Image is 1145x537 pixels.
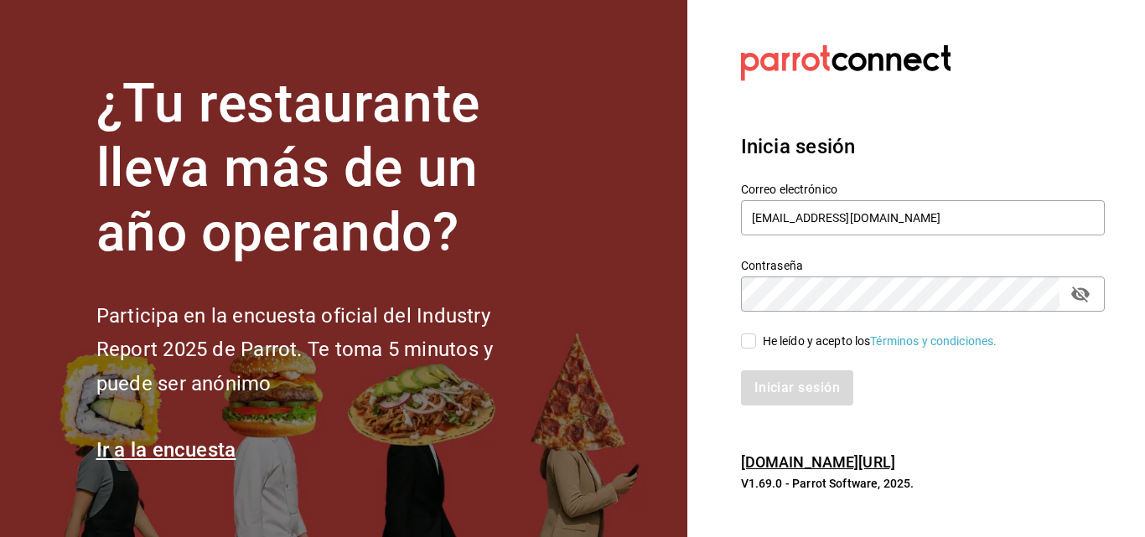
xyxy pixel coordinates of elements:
div: He leído y acepto los [763,333,997,350]
label: Contraseña [741,260,1105,271]
h1: ¿Tu restaurante lleva más de un año operando? [96,72,549,265]
h3: Inicia sesión [741,132,1105,162]
label: Correo electrónico [741,183,1105,195]
h2: Participa en la encuesta oficial del Industry Report 2025 de Parrot. Te toma 5 minutos y puede se... [96,299,549,401]
button: passwordField [1066,280,1095,308]
input: Ingresa tu correo electrónico [741,200,1105,235]
a: Ir a la encuesta [96,438,236,462]
p: V1.69.0 - Parrot Software, 2025. [741,475,1105,492]
a: Términos y condiciones. [870,334,997,348]
a: [DOMAIN_NAME][URL] [741,453,895,471]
